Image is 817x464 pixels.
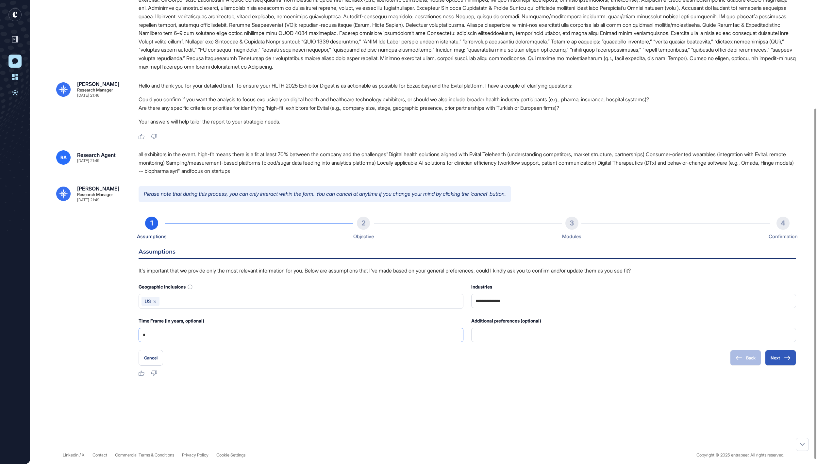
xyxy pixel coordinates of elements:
[139,283,463,291] div: Geographic inclusions
[63,453,78,457] a: Linkedin
[77,93,99,97] div: [DATE] 21:46
[8,8,22,21] div: entrapeer-logo
[139,95,796,104] li: Could you confirm if you want the analysis to focus exclusively on digital health and healthcare ...
[77,198,99,202] div: [DATE] 21:49
[77,81,119,87] div: [PERSON_NAME]
[139,317,463,325] div: Time Frame (in years, optional)
[137,232,167,241] div: Assumptions
[77,159,99,163] div: [DATE] 21:49
[471,317,796,325] div: Additional preferences (optional)
[92,453,107,457] span: Contact
[77,186,119,191] div: [PERSON_NAME]
[139,249,796,259] h6: Assumptions
[216,453,245,457] a: Cookie Settings
[765,350,796,366] button: Next
[139,81,796,90] p: Hello and thank you for your detailed brief! To ensure your HLTH 2025 Exhibitor Digest is as acti...
[139,267,796,275] p: It's important that we provide only the most relevant information for you. Below are assumptions ...
[115,453,174,457] a: Commercial Terms & Conditions
[77,88,113,92] div: Research Manager
[353,232,374,241] div: Objective
[139,150,796,175] div: all exhibitors in the event. high-fit means there is a fit at least 70% between the company and t...
[145,299,151,304] span: US
[696,453,784,457] div: Copyright © 2025 entrapeer, All rights reserved.
[82,453,85,457] a: X
[357,217,370,230] div: 2
[139,186,511,202] p: Please note that during this process, you can only interact within the form. You can cancel at an...
[139,350,163,366] button: Cancel
[565,217,578,230] div: 3
[77,192,113,197] div: Research Manager
[776,217,790,230] div: 4
[471,283,796,291] div: Industries
[145,217,158,230] div: 1
[769,232,798,241] div: Confirmation
[60,155,67,160] span: RA
[139,117,796,126] p: Your answers will help tailor the report to your strategic needs.
[77,152,116,157] div: Research Agent
[182,453,208,457] a: Privacy Policy
[79,453,81,457] span: /
[139,104,796,112] li: Are there any specific criteria or priorities for identifying 'high-fit' exhibitors for Evital (e...
[562,232,581,241] div: Modules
